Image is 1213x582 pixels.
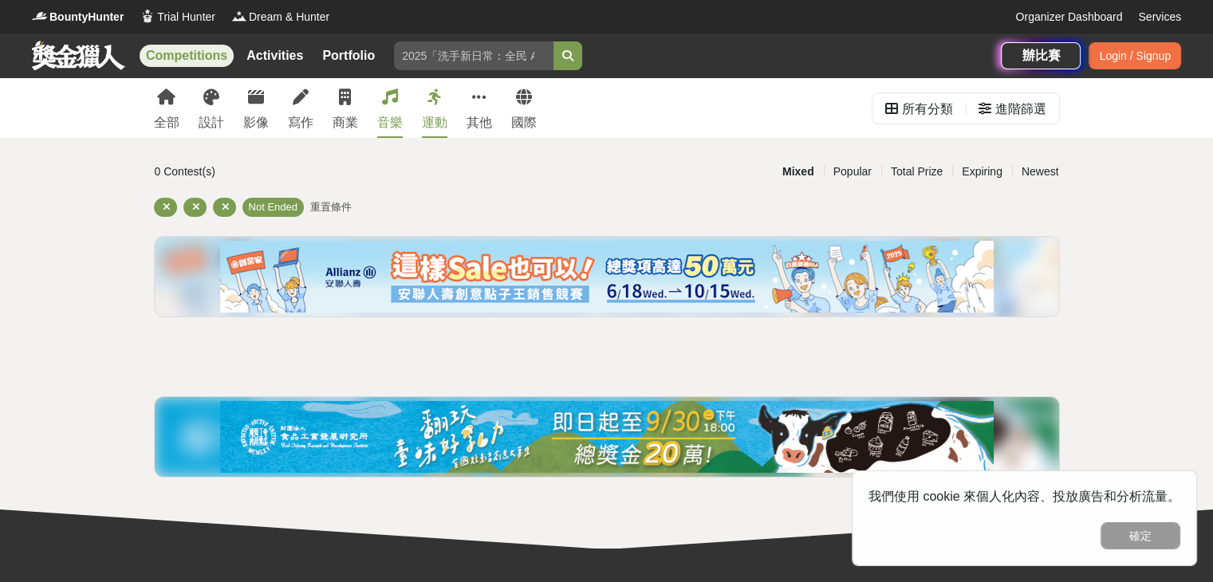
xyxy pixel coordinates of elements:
[157,9,215,26] span: Trial Hunter
[881,158,952,186] div: Total Prize
[316,45,381,67] a: Portfolio
[240,45,309,67] a: Activities
[231,9,329,26] a: LogoDream & Hunter
[49,9,124,26] span: BountyHunter
[140,9,215,26] a: LogoTrial Hunter
[467,113,492,132] div: 其他
[220,401,994,473] img: 0721bdb2-86f1-4b3e-8aa4-d67e5439bccf.jpg
[773,158,824,186] div: Mixed
[868,490,1180,503] span: 我們使用 cookie 來個人化內容、投放廣告和分析流量。
[422,78,447,138] a: 運動
[249,201,297,213] span: Not Ended
[231,8,247,24] img: Logo
[288,113,313,132] div: 寫作
[140,45,234,67] a: Competitions
[220,241,994,313] img: cf4fb443-4ad2-4338-9fa3-b46b0bf5d316.png
[467,78,492,138] a: 其他
[1001,42,1081,69] a: 辦比賽
[952,158,1012,186] div: Expiring
[310,201,352,213] span: 重置條件
[394,41,553,70] input: 2025「洗手新日常：全民 ALL IN」洗手歌全台徵選
[902,93,953,125] div: 所有分類
[199,78,224,138] a: 設計
[243,78,269,138] a: 影像
[333,78,358,138] a: 商業
[333,113,358,132] div: 商業
[32,9,124,26] a: LogoBountyHunter
[288,78,313,138] a: 寫作
[243,113,269,132] div: 影像
[154,113,179,132] div: 全部
[995,93,1046,125] div: 進階篩選
[377,78,403,138] a: 音樂
[1015,9,1122,26] a: Organizer Dashboard
[32,8,48,24] img: Logo
[1089,42,1181,69] div: Login / Signup
[140,8,156,24] img: Logo
[511,113,537,132] div: 國際
[1101,522,1180,549] button: 確定
[422,113,447,132] div: 運動
[155,158,455,186] div: 0 Contest(s)
[154,78,179,138] a: 全部
[1138,9,1181,26] a: Services
[377,113,403,132] div: 音樂
[824,158,881,186] div: Popular
[199,113,224,132] div: 設計
[1012,158,1069,186] div: Newest
[511,78,537,138] a: 國際
[249,9,329,26] span: Dream & Hunter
